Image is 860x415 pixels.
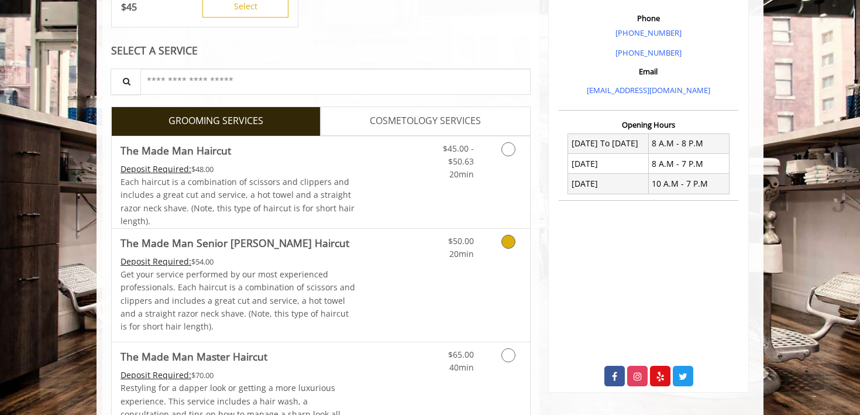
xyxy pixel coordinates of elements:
[121,255,356,268] div: $54.00
[449,362,474,373] span: 40min
[568,174,649,194] td: [DATE]
[370,114,481,129] span: COSMETOLOGY SERVICES
[587,85,710,95] a: [EMAIL_ADDRESS][DOMAIN_NAME]
[168,114,263,129] span: GROOMING SERVICES
[448,349,474,360] span: $65.00
[562,14,735,22] h3: Phone
[615,47,682,58] a: [PHONE_NUMBER]
[121,176,355,227] span: Each haircut is a combination of scissors and clippers and includes a great cut and service, a ho...
[121,1,137,13] p: 45
[121,142,231,159] b: The Made Man Haircut
[121,369,356,382] div: $70.00
[121,369,191,380] span: This service needs some Advance to be paid before we block your appointment
[121,163,191,174] span: This service needs some Advance to be paid before we block your appointment
[648,154,729,174] td: 8 A.M - 7 P.M
[615,28,682,38] a: [PHONE_NUMBER]
[121,163,356,176] div: $48.00
[448,235,474,246] span: $50.00
[568,154,649,174] td: [DATE]
[121,268,356,334] p: Get your service performed by our most experienced professionals. Each haircut is a combination o...
[121,348,267,365] b: The Made Man Master Haircut
[449,169,474,180] span: 20min
[562,67,735,76] h3: Email
[559,121,738,129] h3: Opening Hours
[111,45,531,56] div: SELECT A SERVICE
[121,235,349,251] b: The Made Man Senior [PERSON_NAME] Haircut
[568,133,649,153] td: [DATE] To [DATE]
[443,143,474,167] span: $45.00 - $50.63
[449,248,474,259] span: 20min
[121,256,191,267] span: This service needs some Advance to be paid before we block your appointment
[648,133,729,153] td: 8 A.M - 8 P.M
[111,68,141,95] button: Service Search
[121,1,126,13] span: $
[648,174,729,194] td: 10 A.M - 7 P.M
